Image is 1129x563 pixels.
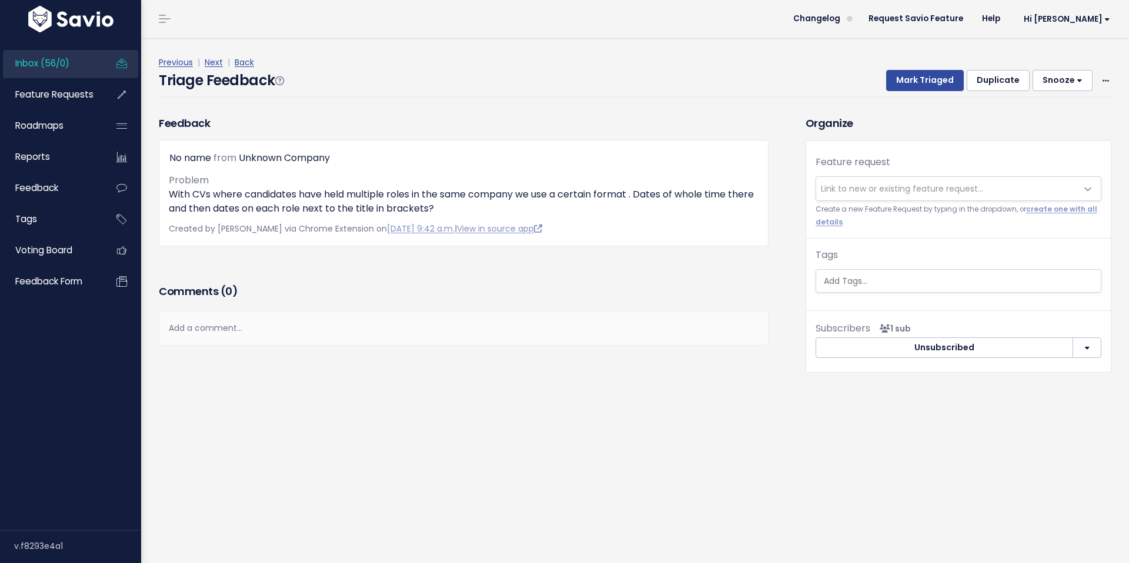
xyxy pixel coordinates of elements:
h3: Comments ( ) [159,283,769,300]
a: Help [973,10,1010,28]
small: Create a new Feature Request by typing in the dropdown, or . [816,203,1101,229]
span: Subscribers [816,321,870,335]
a: Next [205,56,223,68]
div: Add a comment... [159,311,769,346]
label: Tags [816,248,838,262]
a: Inbox (56/0) [3,50,98,77]
span: <p><strong>Subscribers</strong><br><br> - Lucy Togwell<br> </p> [875,323,911,334]
a: Feedback [3,175,98,202]
p: With CVs where candidates have held multiple roles in the same company we use a certain format . ... [169,187,759,216]
span: Changelog [793,15,840,23]
a: Tags [3,206,98,233]
h4: Triage Feedback [159,70,283,91]
a: Request Savio Feature [859,10,973,28]
span: Problem [169,173,209,187]
button: Unsubscribed [816,337,1073,358]
span: from [213,151,236,165]
span: Roadmaps [15,119,64,132]
input: Add Tags... [819,275,1101,287]
a: Hi [PERSON_NAME] [1010,10,1120,28]
img: logo-white.9d6f32f41409.svg [25,6,116,32]
span: No name [169,151,211,165]
span: Link to new or existing feature request... [821,183,983,195]
a: Back [235,56,254,68]
a: Reports [3,143,98,170]
a: [DATE] 9:42 a.m. [387,223,455,234]
span: | [225,56,232,68]
a: Roadmaps [3,112,98,139]
span: Feedback form [15,275,82,287]
a: create one with all details [816,205,1097,226]
span: Feature Requests [15,88,93,100]
a: Feedback form [3,268,98,295]
a: Previous [159,56,193,68]
span: Inbox (56/0) [15,57,69,69]
div: v.f8293e4a1 [14,531,141,561]
span: Created by [PERSON_NAME] via Chrome Extension on | [169,223,542,234]
span: Hi [PERSON_NAME] [1024,15,1110,24]
button: Duplicate [967,70,1030,91]
label: Feature request [816,155,890,169]
h3: Organize [806,115,1111,131]
div: Unknown Company [239,150,330,167]
button: Mark Triaged [886,70,964,91]
span: Voting Board [15,244,72,256]
span: Reports [15,150,50,163]
a: Feature Requests [3,81,98,108]
a: Voting Board [3,237,98,264]
a: View in source app [457,223,542,234]
span: Tags [15,213,37,225]
h3: Feedback [159,115,210,131]
button: Snooze [1033,70,1093,91]
span: 0 [225,284,232,299]
span: Feedback [15,182,58,194]
span: | [195,56,202,68]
